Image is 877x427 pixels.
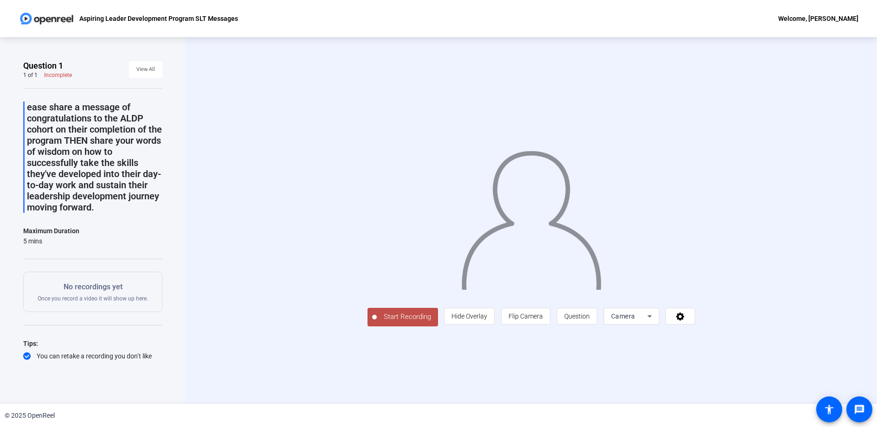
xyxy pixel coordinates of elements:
div: 5 mins [23,236,79,246]
mat-icon: message [854,404,865,415]
div: Incomplete [44,71,72,79]
div: Maximum Duration [23,225,79,236]
button: Hide Overlay [444,308,495,325]
div: © 2025 OpenReel [5,411,55,421]
span: Hide Overlay [451,312,487,320]
span: Question [564,312,590,320]
div: Once you record a video it will show up here. [38,281,148,302]
img: overlay [460,142,602,290]
p: No recordings yet [38,281,148,293]
div: 1 of 1 [23,71,38,79]
button: View All [129,61,162,78]
div: You can retake a recording you don’t like [23,351,162,361]
mat-icon: accessibility [824,404,835,415]
span: Camera [611,312,635,320]
div: Tips: [23,338,162,349]
img: OpenReel logo [19,9,75,28]
p: Aspiring Leader Development Program SLT Messages [79,13,238,24]
p: ease share a message of congratulations to the ALDP cohort on their completion of the program THE... [27,102,162,213]
span: Question 1 [23,60,63,71]
span: View All [136,63,155,76]
span: Start Recording [377,312,438,322]
button: Start Recording [368,308,438,326]
div: Welcome, [PERSON_NAME] [778,13,858,24]
button: Flip Camera [501,308,550,325]
button: Question [557,308,597,325]
span: Flip Camera [509,312,543,320]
